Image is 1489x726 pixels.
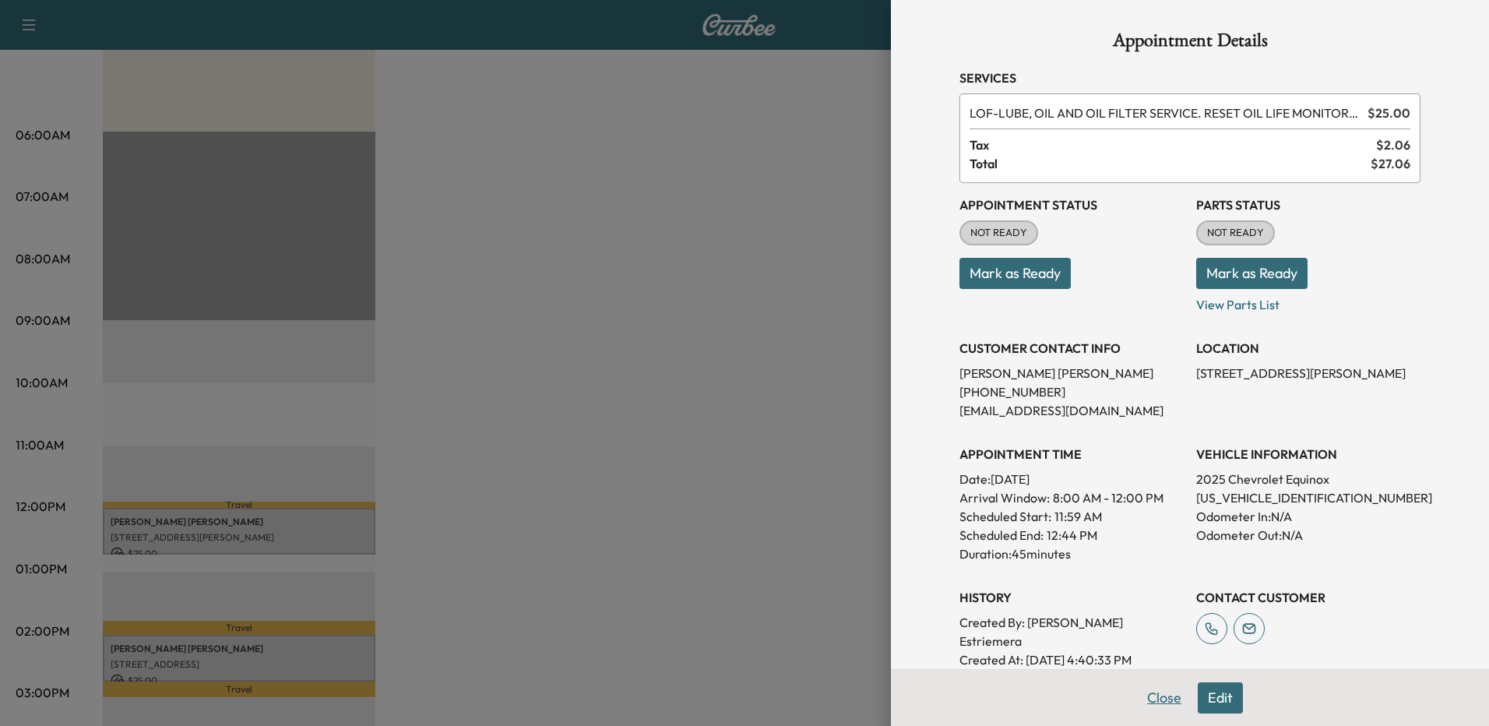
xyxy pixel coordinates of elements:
h3: Parts Status [1196,196,1420,214]
p: 11:59 AM [1054,507,1102,526]
p: Date: [DATE] [959,470,1184,488]
p: [PHONE_NUMBER] [959,382,1184,401]
p: 12:44 PM [1047,526,1097,544]
p: Scheduled Start: [959,507,1051,526]
p: [PERSON_NAME] [PERSON_NAME] [959,364,1184,382]
span: NOT READY [1198,225,1273,241]
h3: CUSTOMER CONTACT INFO [959,339,1184,358]
h3: Appointment Status [959,196,1184,214]
span: $ 25.00 [1368,104,1410,122]
p: Odometer Out: N/A [1196,526,1420,544]
span: Tax [970,136,1376,154]
h3: CONTACT CUSTOMER [1196,588,1420,607]
h3: APPOINTMENT TIME [959,445,1184,463]
p: Scheduled End: [959,526,1044,544]
span: NOT READY [961,225,1037,241]
button: Close [1137,682,1192,714]
span: LUBE, OIL AND OIL FILTER SERVICE. RESET OIL LIFE MONITOR. HAZARDOUS WASTE FEE WILL BE APPLIED. [970,104,1361,122]
h3: Services [959,69,1420,87]
span: $ 2.06 [1376,136,1410,154]
button: Edit [1198,682,1243,714]
button: Mark as Ready [1196,258,1308,289]
p: Created At : [DATE] 4:40:33 PM [959,650,1184,669]
p: 2025 Chevrolet Equinox [1196,470,1420,488]
h3: History [959,588,1184,607]
p: Created By : [PERSON_NAME] Estriemera [959,613,1184,650]
button: Mark as Ready [959,258,1071,289]
p: Odometer In: N/A [1196,507,1420,526]
p: Arrival Window: [959,488,1184,507]
h3: LOCATION [1196,339,1420,358]
h1: Appointment Details [959,31,1420,56]
span: $ 27.06 [1371,154,1410,173]
p: [US_VEHICLE_IDENTIFICATION_NUMBER] [1196,488,1420,507]
p: View Parts List [1196,289,1420,314]
span: Total [970,154,1371,173]
p: [EMAIL_ADDRESS][DOMAIN_NAME] [959,401,1184,420]
p: Duration: 45 minutes [959,544,1184,563]
span: 8:00 AM - 12:00 PM [1053,488,1163,507]
p: [STREET_ADDRESS][PERSON_NAME] [1196,364,1420,382]
h3: VEHICLE INFORMATION [1196,445,1420,463]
